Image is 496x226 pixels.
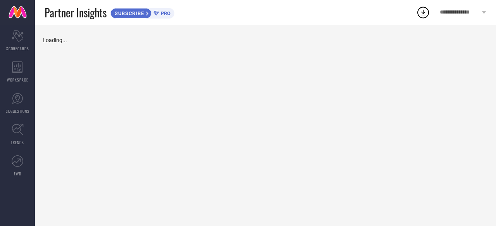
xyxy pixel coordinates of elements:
span: FWD [14,171,21,177]
span: TRENDS [11,139,24,145]
span: WORKSPACE [7,77,28,83]
div: Open download list [416,5,430,19]
span: SUBSCRIBE [111,10,146,16]
span: PRO [159,10,170,16]
span: SCORECARDS [6,46,29,51]
span: Partner Insights [45,5,107,20]
a: SUBSCRIBEPRO [110,6,174,19]
span: SUGGESTIONS [6,108,29,114]
span: Loading... [43,37,67,43]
